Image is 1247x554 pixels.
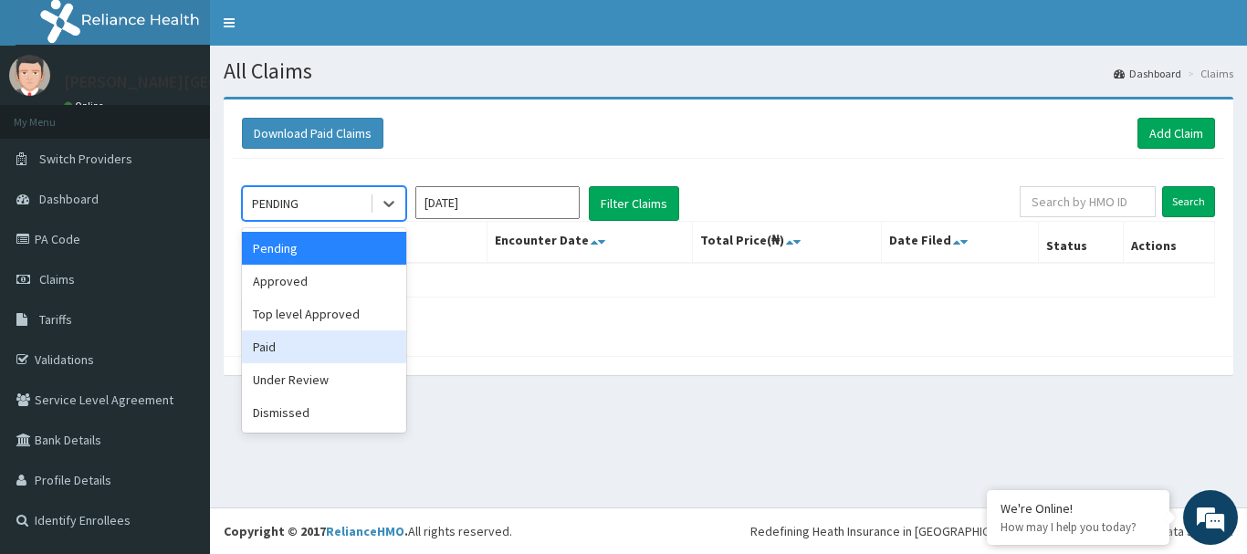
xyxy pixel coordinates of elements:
th: Encounter Date [487,222,692,264]
li: Claims [1183,66,1233,81]
footer: All rights reserved. [210,507,1247,554]
th: Status [1039,222,1124,264]
strong: Copyright © 2017 . [224,523,408,539]
button: Download Paid Claims [242,118,383,149]
a: Dashboard [1114,66,1181,81]
th: Total Price(₦) [692,222,882,264]
div: We're Online! [1001,500,1156,517]
div: PENDING [252,194,299,213]
input: Search by HMO ID [1020,186,1156,217]
span: Switch Providers [39,151,132,167]
span: Tariffs [39,311,72,328]
a: Online [64,99,108,112]
a: Add Claim [1137,118,1215,149]
th: Date Filed [882,222,1039,264]
button: Filter Claims [589,186,679,221]
span: Dashboard [39,191,99,207]
div: Approved [242,265,406,298]
div: Paid [242,330,406,363]
div: Under Review [242,363,406,396]
a: RelianceHMO [326,523,404,539]
p: [PERSON_NAME][GEOGRAPHIC_DATA] [64,74,334,90]
input: Search [1162,186,1215,217]
div: Pending [242,232,406,265]
p: How may I help you today? [1001,519,1156,535]
span: Claims [39,271,75,287]
div: Redefining Heath Insurance in [GEOGRAPHIC_DATA] using Telemedicine and Data Science! [750,522,1233,540]
th: Name [243,222,487,264]
img: User Image [9,55,50,96]
h1: All Claims [224,59,1233,83]
div: Top level Approved [242,298,406,330]
div: Dismissed [242,396,406,429]
input: Select Month and Year [415,186,580,219]
th: Actions [1123,222,1214,264]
